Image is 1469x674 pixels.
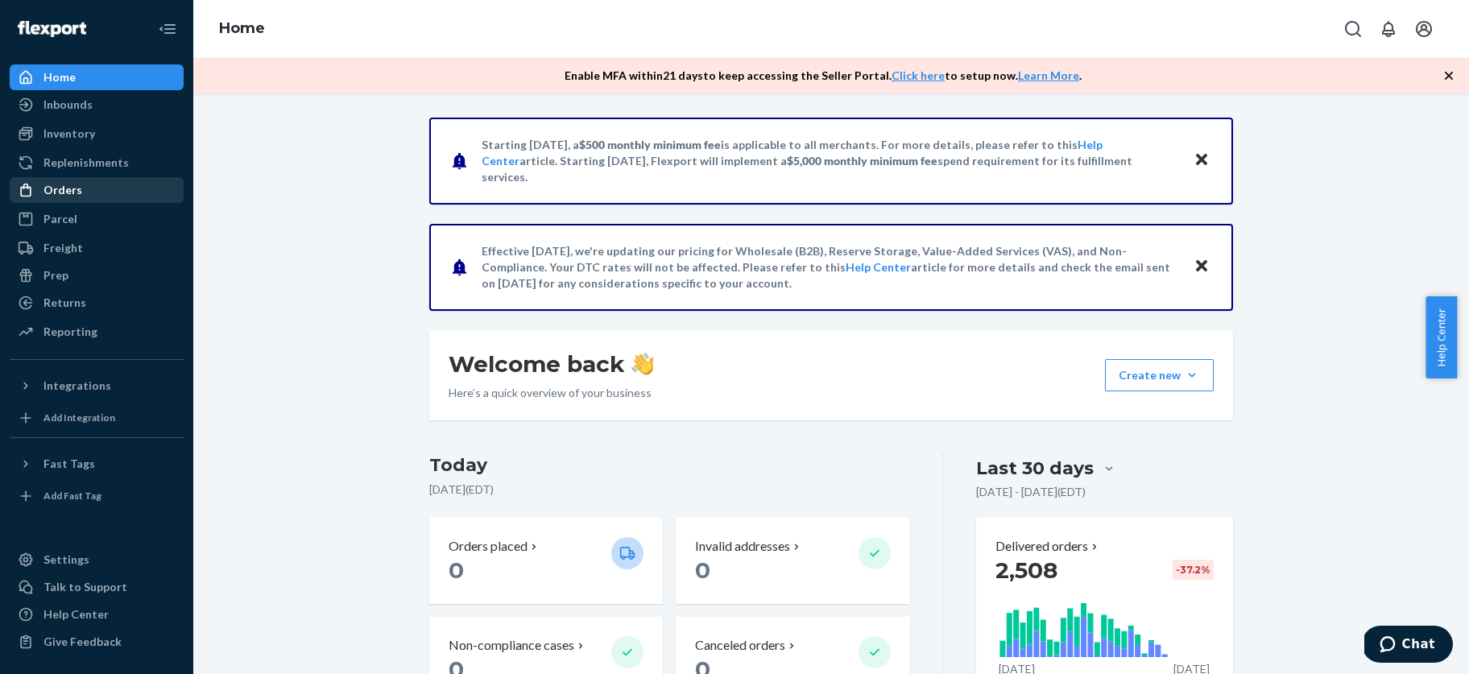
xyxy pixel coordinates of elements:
[1426,296,1457,378] button: Help Center
[995,556,1057,584] span: 2,508
[1408,13,1440,45] button: Open account menu
[10,451,184,477] button: Fast Tags
[43,634,122,650] div: Give Feedback
[10,235,184,261] a: Freight
[43,211,77,227] div: Parcel
[1372,13,1405,45] button: Open notifications
[43,579,127,595] div: Talk to Support
[151,13,184,45] button: Close Navigation
[43,606,109,622] div: Help Center
[10,177,184,203] a: Orders
[10,92,184,118] a: Inbounds
[10,483,184,509] a: Add Fast Tag
[1018,68,1079,82] a: Learn More
[676,518,909,604] button: Invalid addresses 0
[1173,560,1214,580] div: -37.2 %
[429,482,910,498] p: [DATE] ( EDT )
[449,385,654,401] p: Here’s a quick overview of your business
[892,68,945,82] a: Click here
[43,69,76,85] div: Home
[10,547,184,573] a: Settings
[43,552,89,568] div: Settings
[43,378,111,394] div: Integrations
[449,349,654,378] h1: Welcome back
[1337,13,1369,45] button: Open Search Box
[1364,626,1453,666] iframe: Opens a widget where you can chat to one of our agents
[449,537,528,556] p: Orders placed
[449,556,464,584] span: 0
[43,456,95,472] div: Fast Tags
[429,453,910,478] h3: Today
[43,97,93,113] div: Inbounds
[43,295,86,311] div: Returns
[1191,149,1212,172] button: Close
[10,263,184,288] a: Prep
[10,206,184,232] a: Parcel
[846,260,911,274] a: Help Center
[10,373,184,399] button: Integrations
[10,629,184,655] button: Give Feedback
[976,484,1086,500] p: [DATE] - [DATE] ( EDT )
[43,267,68,283] div: Prep
[695,556,710,584] span: 0
[695,636,785,655] p: Canceled orders
[18,21,86,37] img: Flexport logo
[43,324,97,340] div: Reporting
[43,155,129,171] div: Replenishments
[1191,255,1212,279] button: Close
[787,154,937,167] span: $5,000 monthly minimum fee
[631,353,654,375] img: hand-wave emoji
[10,574,184,600] button: Talk to Support
[10,319,184,345] a: Reporting
[43,182,82,198] div: Orders
[10,602,184,627] a: Help Center
[429,518,663,604] button: Orders placed 0
[219,19,265,37] a: Home
[976,456,1094,481] div: Last 30 days
[10,150,184,176] a: Replenishments
[695,537,790,556] p: Invalid addresses
[482,243,1178,292] p: Effective [DATE], we're updating our pricing for Wholesale (B2B), Reserve Storage, Value-Added Se...
[995,537,1101,556] button: Delivered orders
[43,240,83,256] div: Freight
[10,121,184,147] a: Inventory
[10,64,184,90] a: Home
[1105,359,1214,391] button: Create new
[449,636,574,655] p: Non-compliance cases
[206,6,278,52] ol: breadcrumbs
[579,138,721,151] span: $500 monthly minimum fee
[565,68,1082,84] p: Enable MFA within 21 days to keep accessing the Seller Portal. to setup now. .
[43,489,101,502] div: Add Fast Tag
[10,405,184,431] a: Add Integration
[482,137,1178,185] p: Starting [DATE], a is applicable to all merchants. For more details, please refer to this article...
[43,411,115,424] div: Add Integration
[10,290,184,316] a: Returns
[43,126,95,142] div: Inventory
